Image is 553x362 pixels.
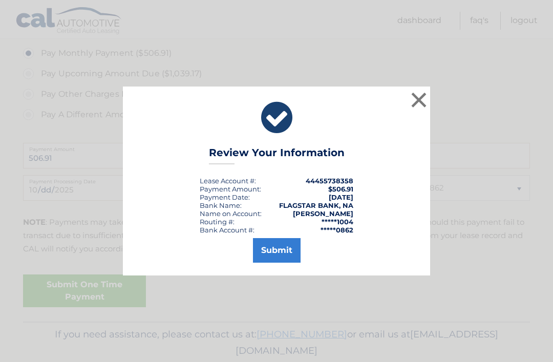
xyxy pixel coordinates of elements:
span: Payment Date [200,193,248,201]
div: : [200,193,250,201]
div: Payment Amount: [200,185,261,193]
div: Bank Name: [200,201,242,209]
div: Name on Account: [200,209,262,218]
strong: 44455738358 [306,177,353,185]
span: [DATE] [329,193,353,201]
div: Bank Account #: [200,226,254,234]
div: Lease Account #: [200,177,256,185]
button: × [409,90,429,110]
button: Submit [253,238,301,263]
strong: [PERSON_NAME] [293,209,353,218]
strong: FLAGSTAR BANK, NA [279,201,353,209]
h3: Review Your Information [209,146,345,164]
span: $506.91 [328,185,353,193]
div: Routing #: [200,218,235,226]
